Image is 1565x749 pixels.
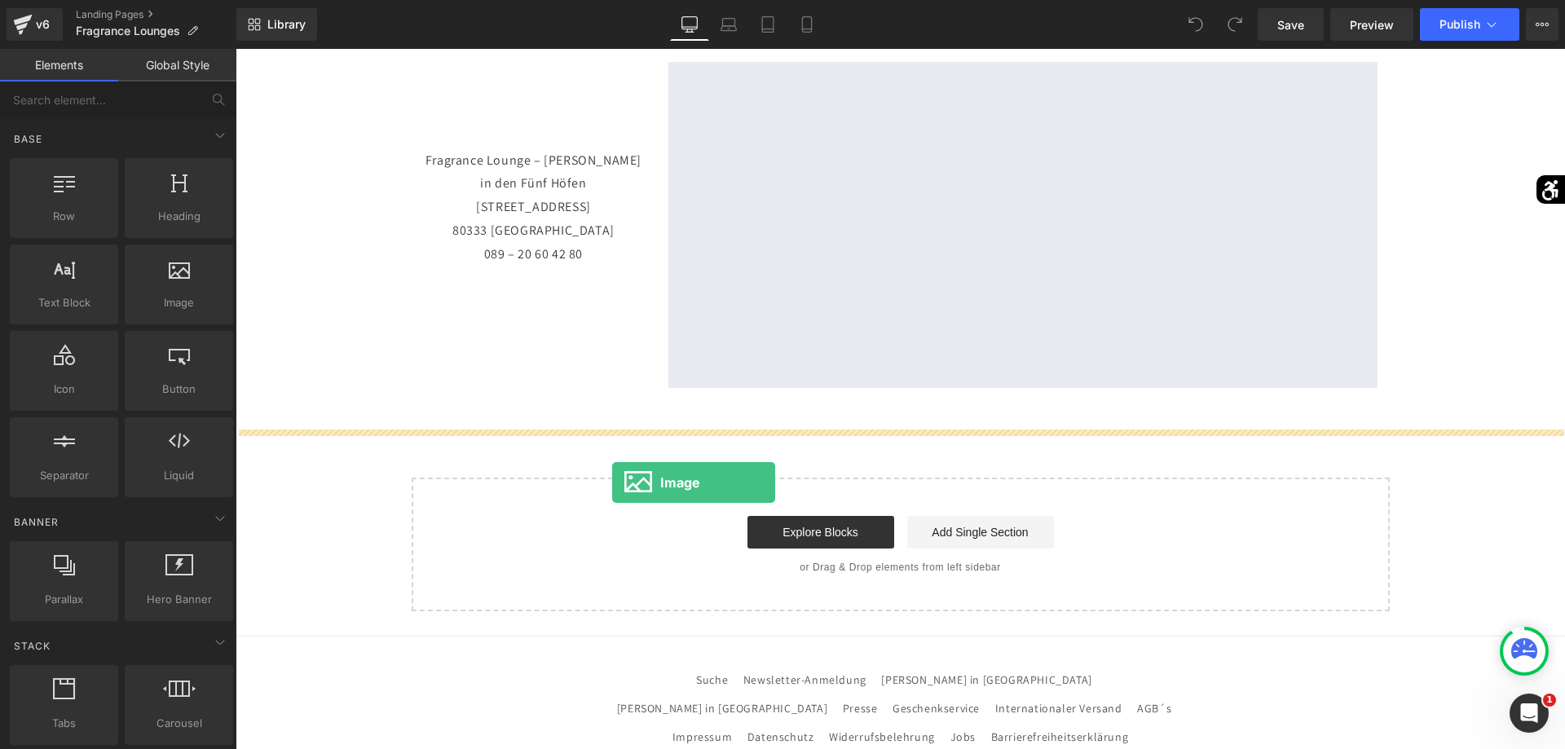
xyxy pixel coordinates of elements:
a: Geschenkservice [657,645,744,674]
button: More [1526,8,1558,41]
span: Parallax [15,591,113,608]
a: Widerrufsbelehrung [593,674,699,703]
span: Preview [1350,16,1394,33]
span: 1 [1543,694,1556,707]
button: Undo [1179,8,1212,41]
a: Tablet [748,8,787,41]
button: Redo [1219,8,1251,41]
a: Newsletter-Anmeldung [508,617,631,645]
span: Base [12,131,44,147]
span: Text Block [15,294,113,311]
a: Global Style [118,49,236,82]
span: Liquid [130,467,228,484]
span: Image [130,294,228,311]
span: Tabs [15,715,113,732]
button: Publish [1420,8,1519,41]
iframe: Intercom live chat [1510,694,1549,733]
a: Jobs [715,674,740,703]
a: AGB´s [902,645,936,674]
span: Publish [1439,18,1480,31]
a: [PERSON_NAME] in [GEOGRAPHIC_DATA] [381,645,592,674]
span: Hero Banner [130,591,228,608]
a: Internationaler Versand [760,645,887,674]
a: Explore Blocks [512,467,659,500]
span: Save [1277,16,1304,33]
span: Carousel [130,715,228,732]
span: Fragrance Lounges [76,24,180,37]
a: Presse [607,645,642,674]
a: [PERSON_NAME] in [GEOGRAPHIC_DATA] [646,617,856,645]
a: Preview [1330,8,1413,41]
a: Landing Pages [76,8,236,21]
a: Desktop [670,8,709,41]
span: Separator [15,467,113,484]
a: v6 [7,8,63,41]
span: Button [130,381,228,398]
span: Row [15,208,113,225]
a: Laptop [709,8,748,41]
span: Heading [130,208,228,225]
a: Datenschutz [512,674,579,703]
span: Library [267,17,306,32]
p: or Drag & Drop elements from left sidebar [202,513,1128,524]
span: Icon [15,381,113,398]
a: New Library [236,8,317,41]
div: v6 [33,14,53,35]
a: Suche [461,621,492,645]
span: Banner [12,514,60,530]
span: Stack [12,638,52,654]
a: Mobile [787,8,827,41]
a: Barrierefreiheitserklärung [756,674,893,703]
p: Fragrance Lounge – [PERSON_NAME] in den Fünf Höfen [STREET_ADDRESS] 80333 [GEOGRAPHIC_DATA] 089 –... [188,100,408,241]
a: Add Single Section [672,467,818,500]
a: Impressum [437,674,496,703]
